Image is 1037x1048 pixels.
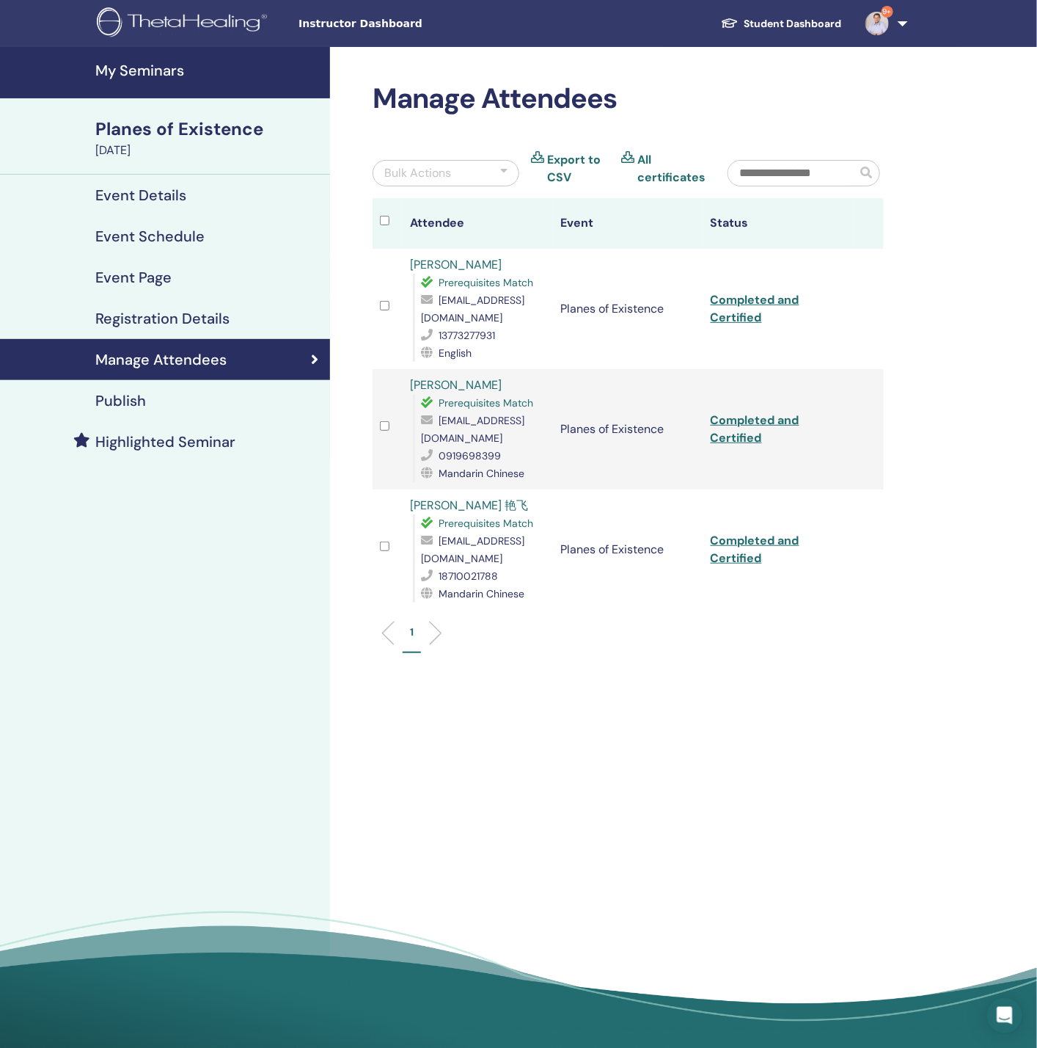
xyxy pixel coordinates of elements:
a: Export to CSV [547,151,609,186]
span: Prerequisites Match [439,517,533,530]
h4: Registration Details [95,310,230,327]
span: 9+ [882,6,893,18]
span: [EMAIL_ADDRESS][DOMAIN_NAME] [421,294,524,324]
td: Planes of Existence [553,249,703,369]
span: 18710021788 [439,570,498,583]
h4: Event Page [95,269,172,286]
img: default.jpg [865,12,889,35]
th: Event [553,198,703,249]
a: All certificates [637,151,706,186]
span: [EMAIL_ADDRESS][DOMAIN_NAME] [421,534,524,565]
h4: Publish [95,392,146,410]
div: Bulk Actions [384,164,451,182]
span: 13773277931 [439,329,495,342]
span: Prerequisites Match [439,276,533,289]
span: Mandarin Chinese [439,587,524,600]
span: 0919698399 [439,449,501,462]
a: Completed and Certified [711,292,799,325]
span: Prerequisites Match [439,396,533,410]
a: [PERSON_NAME] [410,257,502,272]
h2: Manage Attendees [373,82,884,116]
td: Planes of Existence [553,369,703,490]
span: Instructor Dashboard [298,16,518,32]
th: Status [703,198,854,249]
a: Completed and Certified [711,533,799,566]
a: Planes of Existence[DATE] [87,117,330,159]
th: Attendee [403,198,553,249]
div: Planes of Existence [95,117,321,142]
a: Student Dashboard [709,10,854,37]
a: Completed and Certified [711,412,799,445]
h4: Event Details [95,186,186,204]
td: Planes of Existence [553,490,703,610]
h4: Manage Attendees [95,351,227,368]
h4: Highlighted Seminar [95,433,235,451]
span: English [439,346,472,360]
h4: My Seminars [95,62,321,79]
img: graduation-cap-white.svg [721,17,739,29]
p: 1 [410,625,414,640]
a: [PERSON_NAME] [410,377,502,393]
div: [DATE] [95,142,321,159]
h4: Event Schedule [95,228,205,245]
span: [EMAIL_ADDRESS][DOMAIN_NAME] [421,414,524,445]
img: logo.png [97,7,272,40]
div: Open Intercom Messenger [987,998,1022,1033]
span: Mandarin Chinese [439,467,524,480]
a: [PERSON_NAME] 艳飞 [410,498,528,513]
